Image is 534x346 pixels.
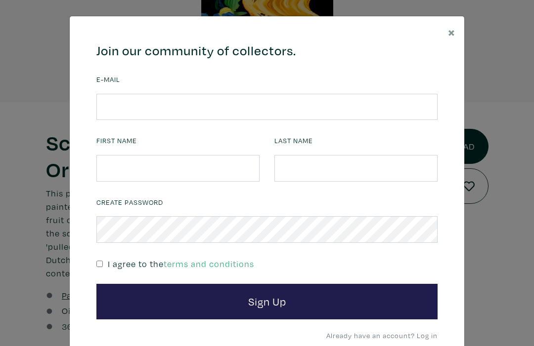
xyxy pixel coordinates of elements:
[96,74,120,85] label: E-mail
[96,135,137,146] label: First Name
[96,284,438,319] button: Sign Up
[274,135,313,146] label: Last Name
[164,258,254,269] a: terms and conditions
[108,257,254,270] p: I agree to the
[448,23,455,40] span: ×
[439,16,464,47] button: Close
[96,197,163,208] label: Create Password
[96,43,438,59] h4: Join our community of collectors.
[326,331,438,340] a: Already have an account? Log in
